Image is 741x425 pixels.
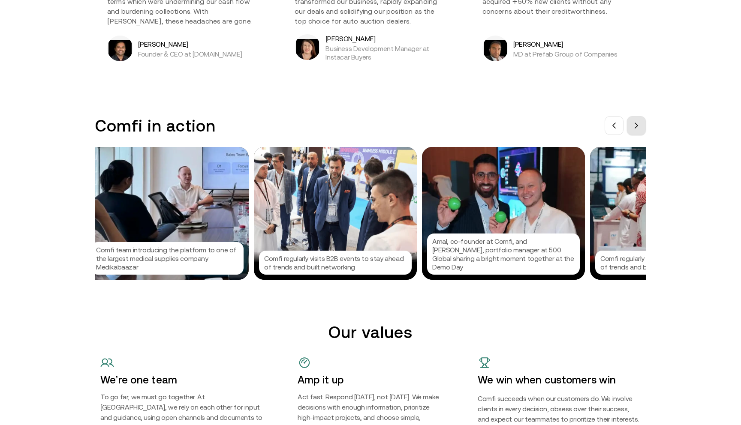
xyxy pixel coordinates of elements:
h2: Our values [100,323,641,342]
h5: [PERSON_NAME] [325,33,446,44]
p: Amal, co-founder at Comfi, and [PERSON_NAME], portfolio manager at 500 Global sharing a bright mo... [432,237,575,271]
h4: Amp it up [298,373,443,386]
p: Comfi team introducing the platform to one of the largest medical supplies company Medikabaazar [96,245,238,271]
img: Bibin Varghese [108,40,132,61]
h4: We’re one team [100,373,263,386]
p: MD at Prefab Group of Companies [513,50,617,58]
img: Kara Pearse [296,39,319,60]
h5: [PERSON_NAME] [138,39,242,50]
h3: Comfi in action [95,116,216,135]
h5: [PERSON_NAME] [513,39,617,50]
h4: We win when customers win [478,373,641,386]
h5: Comfi succeeds when our customers do. We involve clients in every decision, obsess over their suc... [478,393,641,424]
p: Founder & CEO at [DOMAIN_NAME] [138,50,242,58]
p: Comfi regularly visits B2B events to stay ahead of trends and built networking [264,254,407,271]
p: Business Development Manager at Instacar Buyers [325,44,446,61]
img: Arif Shahzad Butt [484,40,507,61]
